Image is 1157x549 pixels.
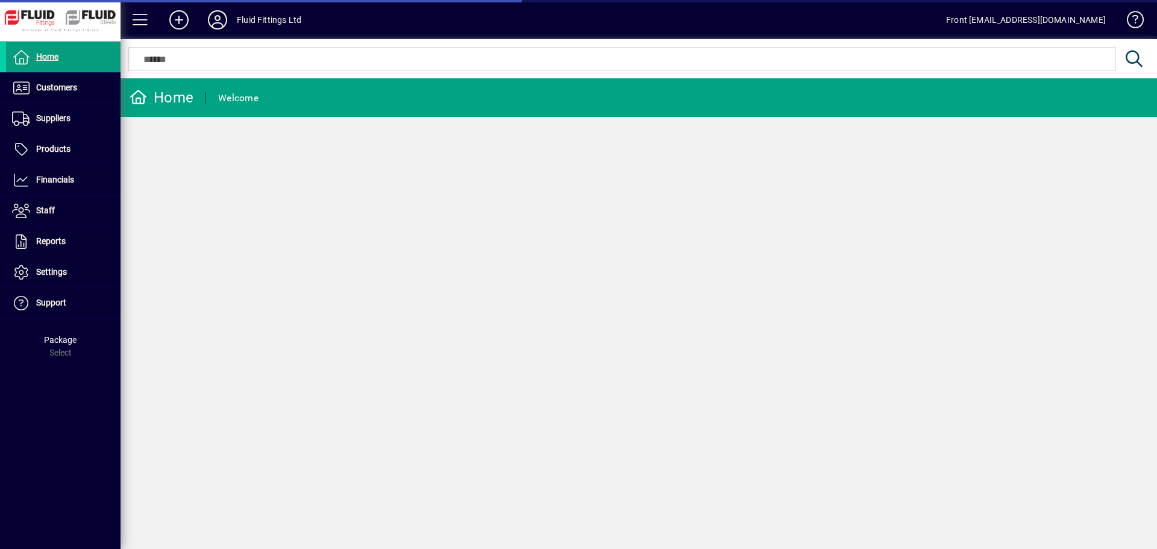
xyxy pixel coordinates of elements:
button: Profile [198,9,237,31]
a: Customers [6,73,121,103]
a: Staff [6,196,121,226]
a: Suppliers [6,104,121,134]
span: Support [36,298,66,307]
div: Welcome [218,89,259,108]
div: Front [EMAIL_ADDRESS][DOMAIN_NAME] [946,10,1106,30]
span: Staff [36,205,55,215]
a: Support [6,288,121,318]
button: Add [160,9,198,31]
span: Settings [36,267,67,277]
span: Package [44,335,77,345]
span: Suppliers [36,113,71,123]
span: Home [36,52,58,61]
a: Reports [6,227,121,257]
span: Customers [36,83,77,92]
span: Products [36,144,71,154]
div: Fluid Fittings Ltd [237,10,301,30]
a: Settings [6,257,121,287]
a: Financials [6,165,121,195]
span: Financials [36,175,74,184]
div: Home [130,88,193,107]
a: Knowledge Base [1118,2,1142,42]
a: Products [6,134,121,165]
span: Reports [36,236,66,246]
